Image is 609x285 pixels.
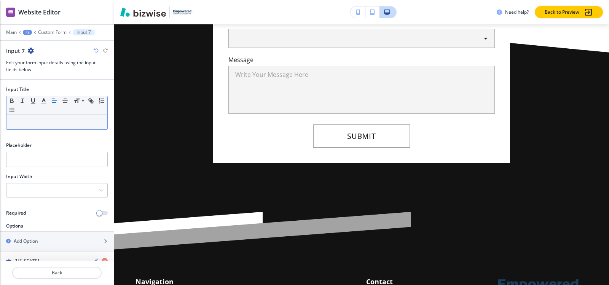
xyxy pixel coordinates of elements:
[14,258,39,264] h4: [US_STATE]
[6,86,29,93] h2: Input Title
[14,238,38,245] h2: Add Option
[6,30,17,35] button: Main
[228,56,495,64] p: Message
[6,47,25,55] h2: Input 7
[6,210,26,217] h2: Required
[6,8,15,17] img: editor icon
[173,10,193,14] img: Your Logo
[545,9,579,16] p: Back to Preview
[6,223,23,229] h2: Options
[73,29,95,35] button: Input 7
[505,9,529,16] h3: Need help?
[23,30,32,35] button: +2
[6,173,32,180] h2: Input Width
[535,6,603,18] button: Back to Preview
[13,269,101,276] p: Back
[6,258,11,264] img: Drag
[12,267,102,279] button: Back
[38,30,67,35] button: Custom Form
[6,142,32,149] h2: Placeholder
[18,8,61,17] h2: Website Editor
[6,59,108,73] h3: Edit your form input details using the input fields below
[313,124,410,148] button: SUBMIT
[77,30,91,35] p: Input 7
[120,8,166,17] img: Bizwise Logo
